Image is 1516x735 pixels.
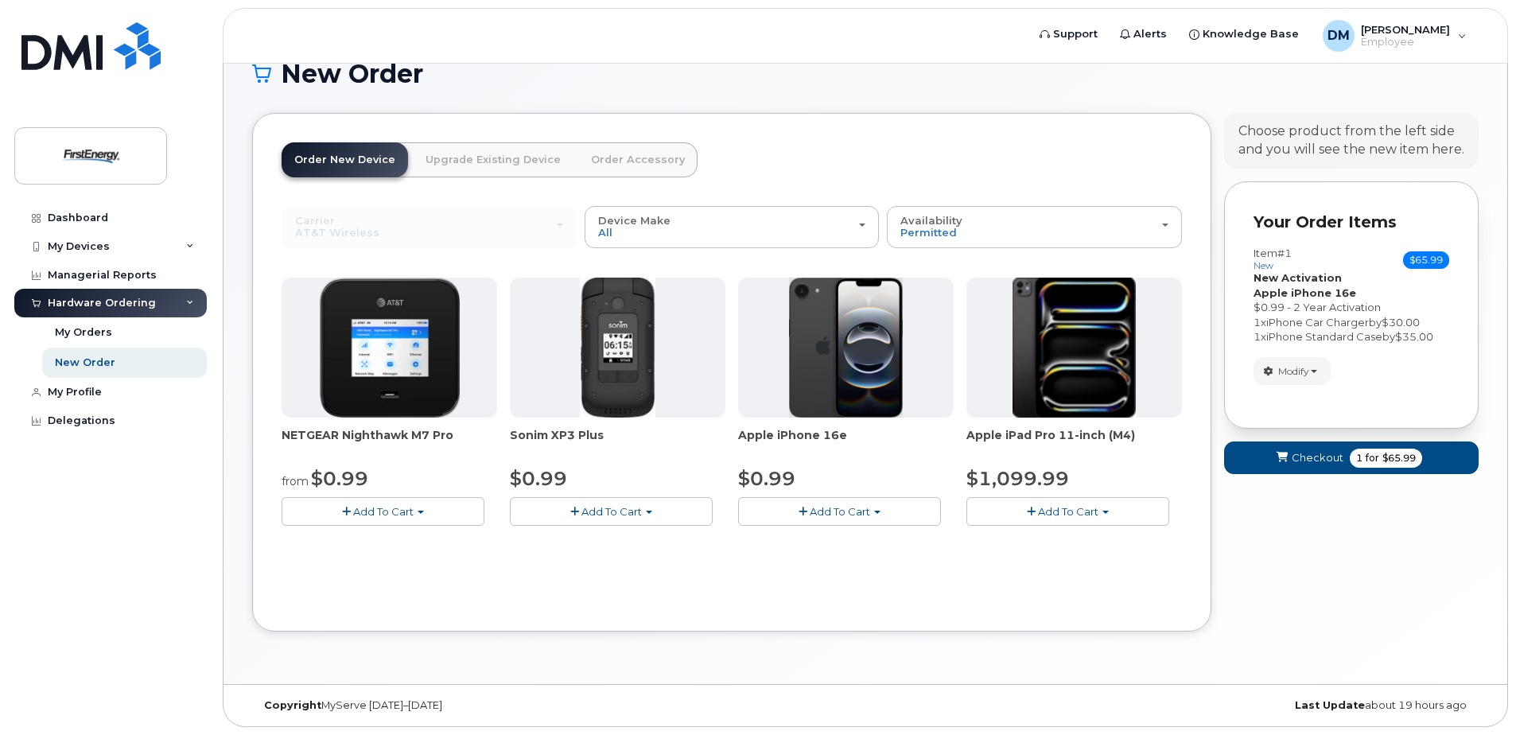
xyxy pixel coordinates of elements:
[1362,451,1382,465] span: for
[1395,330,1433,343] span: $35.00
[738,467,795,490] span: $0.99
[1254,330,1261,343] span: 1
[580,278,655,418] img: xp3plus.jpg
[1178,18,1310,50] a: Knowledge Base
[1327,26,1350,45] span: DM
[282,497,484,525] button: Add To Cart
[1254,316,1261,329] span: 1
[264,699,321,711] strong: Copyright
[510,497,713,525] button: Add To Cart
[1070,699,1479,712] div: about 19 hours ago
[1266,316,1369,329] span: iPhone Car Charger
[1356,451,1362,465] span: 1
[510,427,725,459] div: Sonim XP3 Plus
[1254,286,1356,299] strong: Apple iPhone 16e
[1254,271,1342,284] strong: New Activation
[966,427,1182,459] div: Apple iPad Pro 11-inch (M4)
[1382,451,1416,465] span: $65.99
[282,474,309,488] small: from
[1109,18,1178,50] a: Alerts
[413,142,573,177] a: Upgrade Existing Device
[1295,699,1365,711] strong: Last Update
[738,427,954,459] div: Apple iPhone 16e
[1013,278,1136,418] img: ipad_pro_11_m4.png
[353,505,414,518] span: Add To Cart
[282,427,497,459] div: NETGEAR Nighthawk M7 Pro
[578,142,698,177] a: Order Accessory
[1403,251,1449,269] span: $65.99
[1224,441,1479,474] button: Checkout 1 for $65.99
[789,278,904,418] img: iphone16e.png
[900,226,957,239] span: Permitted
[282,142,408,177] a: Order New Device
[1361,36,1450,49] span: Employee
[1254,260,1273,271] small: new
[810,505,870,518] span: Add To Cart
[1278,364,1309,379] span: Modify
[1238,122,1464,159] div: Choose product from the left side and you will see the new item here.
[585,206,880,247] button: Device Make All
[1254,329,1449,344] div: x by
[966,467,1069,490] span: $1,099.99
[598,226,612,239] span: All
[311,467,368,490] span: $0.99
[1312,20,1478,52] div: Devin Miller
[1382,316,1420,329] span: $30.00
[510,467,567,490] span: $0.99
[252,699,661,712] div: MyServe [DATE]–[DATE]
[1203,26,1299,42] span: Knowledge Base
[581,505,642,518] span: Add To Cart
[1038,505,1098,518] span: Add To Cart
[738,497,941,525] button: Add To Cart
[1254,211,1449,234] p: Your Order Items
[1447,666,1504,723] iframe: Messenger Launcher
[966,497,1169,525] button: Add To Cart
[1266,330,1382,343] span: iPhone Standard Case
[598,214,671,227] span: Device Make
[252,60,1479,87] h1: New Order
[1133,26,1167,42] span: Alerts
[1254,247,1292,270] h3: Item
[320,278,460,418] img: Nighthawk.png
[1254,300,1449,315] div: $0.99 - 2 Year Activation
[1028,18,1109,50] a: Support
[1254,315,1449,330] div: x by
[1254,357,1331,385] button: Modify
[1277,247,1292,259] span: #1
[887,206,1182,247] button: Availability Permitted
[1292,450,1343,465] span: Checkout
[900,214,962,227] span: Availability
[1053,26,1098,42] span: Support
[1361,23,1450,36] span: [PERSON_NAME]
